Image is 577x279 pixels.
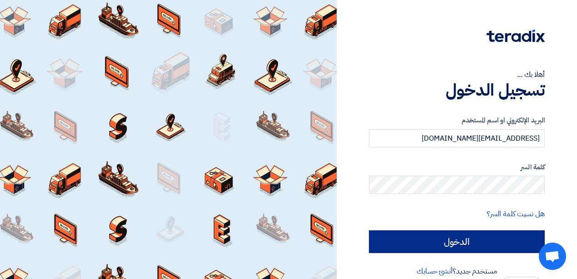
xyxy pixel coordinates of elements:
input: أدخل بريد العمل الإلكتروني او اسم المستخدم الخاص بك ... [369,129,545,147]
a: أنشئ حسابك [417,266,453,277]
a: هل نسيت كلمة السر؟ [487,208,545,219]
h1: تسجيل الدخول [369,80,545,100]
div: Open chat [539,243,566,270]
div: أهلا بك ... [369,69,545,80]
div: مستخدم جديد؟ [369,266,545,277]
input: الدخول [369,230,545,253]
label: البريد الإلكتروني او اسم المستخدم [369,115,545,126]
label: كلمة السر [369,162,545,172]
img: Teradix logo [487,30,545,42]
